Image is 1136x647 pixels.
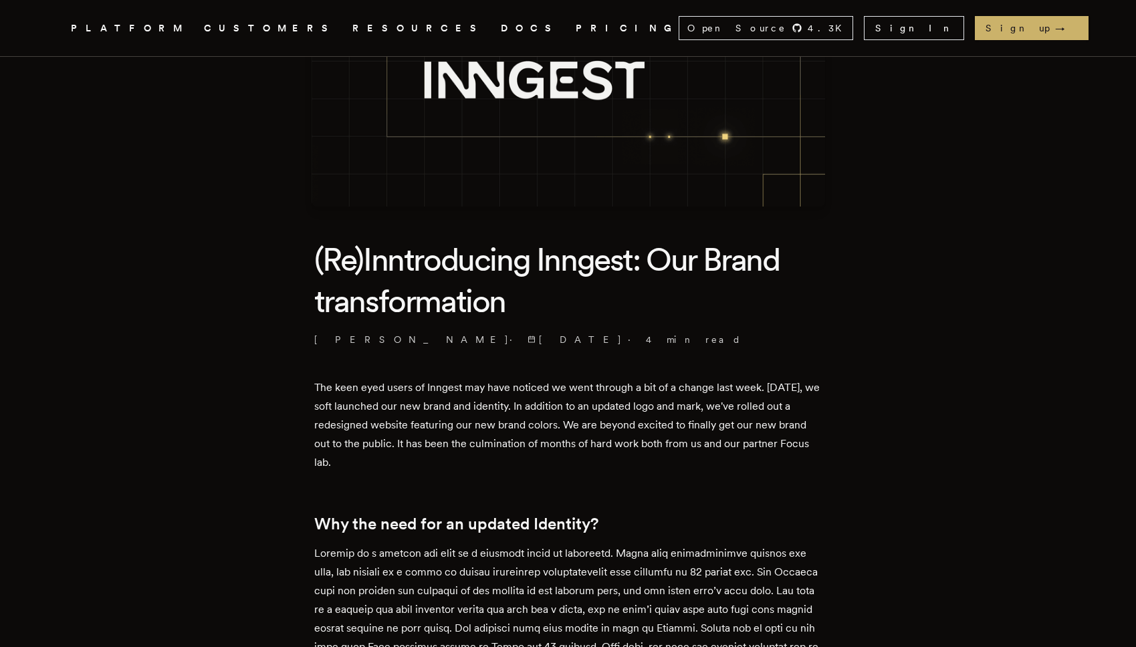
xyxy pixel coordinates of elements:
[576,20,679,37] a: PRICING
[314,515,822,533] h2: Why the need for an updated Identity?
[975,16,1089,40] a: Sign up
[314,378,822,472] p: The keen eyed users of Inngest may have noticed we went through a bit of a change last week. [DAT...
[314,333,822,346] p: [PERSON_NAME] · ·
[204,20,336,37] a: CUSTOMERS
[808,21,850,35] span: 4.3 K
[528,333,622,346] span: [DATE]
[314,239,822,322] h1: (Re)Inntroducing Inngest: Our Brand transformation
[864,16,964,40] a: Sign In
[1055,21,1078,35] span: →
[352,20,485,37] button: RESOURCES
[71,20,188,37] button: PLATFORM
[501,20,560,37] a: DOCS
[646,333,742,346] span: 4 min read
[687,21,786,35] span: Open Source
